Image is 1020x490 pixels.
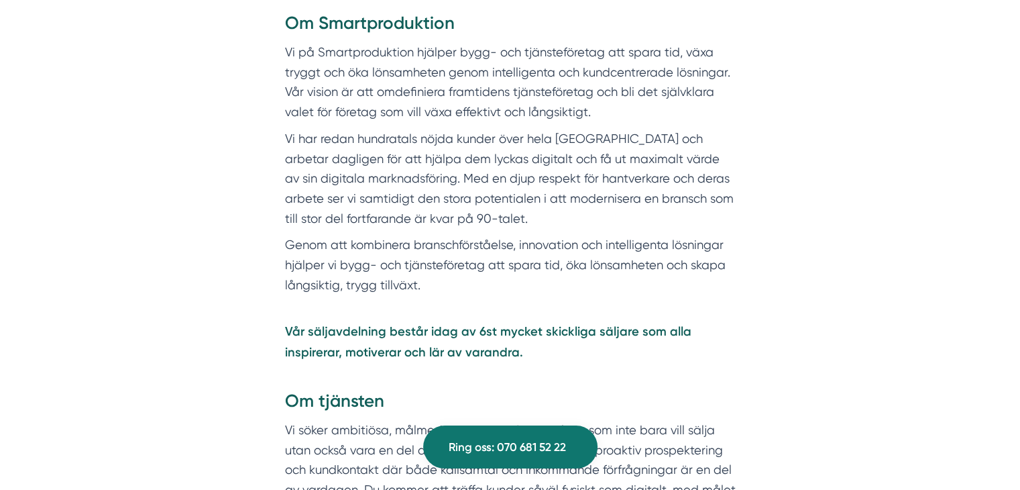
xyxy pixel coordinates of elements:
[285,13,455,34] strong: Om Smartproduktion
[285,42,736,122] p: Vi på Smartproduktion hjälper bygg- och tjänsteföretag att spara tid, växa tryggt och öka lönsamh...
[285,129,736,228] p: Vi har redan hundratals nöjda kunder över hela [GEOGRAPHIC_DATA] och arbetar dagligen för att hjä...
[285,235,736,295] p: Genom att kombinera branschförståelse, innovation och intelligenta lösningar hjälper vi bygg- och...
[449,438,566,456] span: Ring oss: 070 681 52 22
[285,391,384,411] strong: Om tjänsten
[423,426,598,469] a: Ring oss: 070 681 52 22
[285,324,691,360] strong: Vår säljavdelning består idag av 6st mycket skickliga säljare som alla inspirerar, motiverar och ...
